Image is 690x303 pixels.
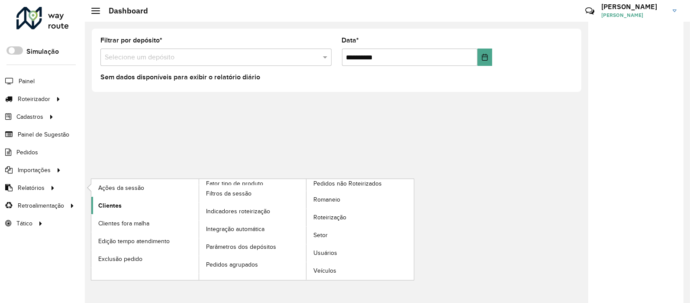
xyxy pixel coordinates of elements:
[16,112,43,121] span: Cadastros
[313,195,340,204] span: Romaneio
[306,191,414,209] a: Romaneio
[18,166,51,175] span: Importações
[98,219,149,228] span: Clientes fora malha
[199,221,306,238] a: Integração automática
[91,250,199,267] a: Exclusão pedido
[100,6,148,16] h2: Dashboard
[199,179,414,280] a: Pedidos não Roteirizados
[16,219,32,228] span: Tático
[601,3,666,11] h3: [PERSON_NAME]
[313,179,382,188] span: Pedidos não Roteirizados
[98,254,142,264] span: Exclusão pedido
[306,244,414,262] a: Usuários
[206,225,264,234] span: Integração automática
[91,179,199,196] a: Ações da sessão
[206,207,270,216] span: Indicadores roteirização
[91,197,199,214] a: Clientes
[98,237,170,246] span: Edição tempo atendimento
[313,248,337,257] span: Usuários
[18,130,69,139] span: Painel de Sugestão
[580,2,599,20] a: Contato Rápido
[206,179,263,188] span: Fator tipo de produto
[91,232,199,250] a: Edição tempo atendimento
[199,238,306,256] a: Parâmetros dos depósitos
[477,49,492,66] button: Choose Date
[306,262,414,280] a: Veículos
[18,94,50,104] span: Roteirizador
[306,227,414,244] a: Setor
[100,72,260,82] label: Sem dados disponíveis para exibir o relatório diário
[18,201,64,210] span: Retroalimentação
[206,260,258,269] span: Pedidos agrupados
[313,266,336,275] span: Veículos
[306,209,414,226] a: Roteirização
[16,148,38,157] span: Pedidos
[313,231,328,240] span: Setor
[91,215,199,232] a: Clientes fora malha
[26,46,59,57] label: Simulação
[18,183,45,192] span: Relatórios
[91,179,306,280] a: Fator tipo de produto
[98,201,122,210] span: Clientes
[601,11,666,19] span: [PERSON_NAME]
[100,35,162,46] label: Filtrar por depósito
[199,185,306,202] a: Filtros da sessão
[206,242,276,251] span: Parâmetros dos depósitos
[199,203,306,220] a: Indicadores roteirização
[206,189,251,198] span: Filtros da sessão
[98,183,144,192] span: Ações da sessão
[342,35,359,46] label: Data
[199,256,306,274] a: Pedidos agrupados
[19,77,35,86] span: Painel
[313,213,346,222] span: Roteirização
